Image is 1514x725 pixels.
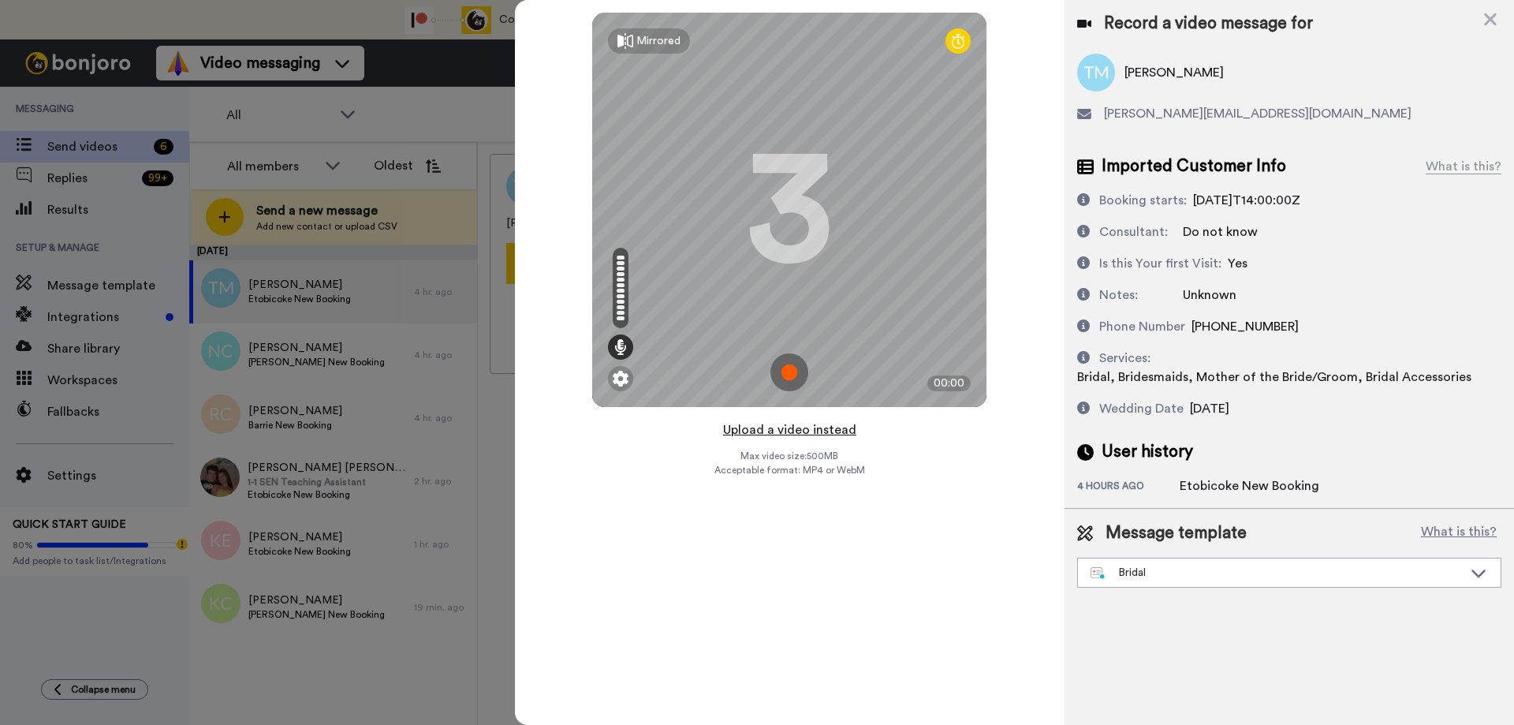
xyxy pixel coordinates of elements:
[1193,194,1300,207] span: [DATE]T14:00:00Z
[1183,226,1258,238] span: Do not know
[770,353,808,391] img: ic_record_start.svg
[714,464,865,476] span: Acceptable format: MP4 or WebM
[1099,399,1184,418] div: Wedding Date
[746,151,833,269] div: 3
[1099,254,1221,273] div: Is this Your first Visit:
[1102,440,1193,464] span: User history
[1099,222,1168,241] div: Consultant:
[1077,371,1471,383] span: Bridal, Bridesmaids, Mother of the Bride/Groom, Bridal Accessories
[1099,191,1187,210] div: Booking starts:
[613,371,628,387] img: ic_gear.svg
[1426,157,1501,176] div: What is this?
[1091,565,1463,581] div: Bridal
[740,450,838,462] span: Max video size: 500 MB
[1190,402,1229,415] span: [DATE]
[1099,349,1150,368] div: Services:
[1077,480,1180,495] div: 4 hours ago
[1099,286,1138,305] div: Notes:
[1183,289,1236,301] span: Unknown
[1191,320,1299,333] span: [PHONE_NUMBER]
[1106,521,1247,545] span: Message template
[927,376,971,391] div: 00:00
[1228,257,1247,270] span: Yes
[1416,521,1501,545] button: What is this?
[1180,476,1319,495] div: Etobicoke New Booking
[1102,155,1286,178] span: Imported Customer Info
[1091,567,1106,580] img: nextgen-template.svg
[1099,317,1185,336] div: Phone Number
[718,420,861,440] button: Upload a video instead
